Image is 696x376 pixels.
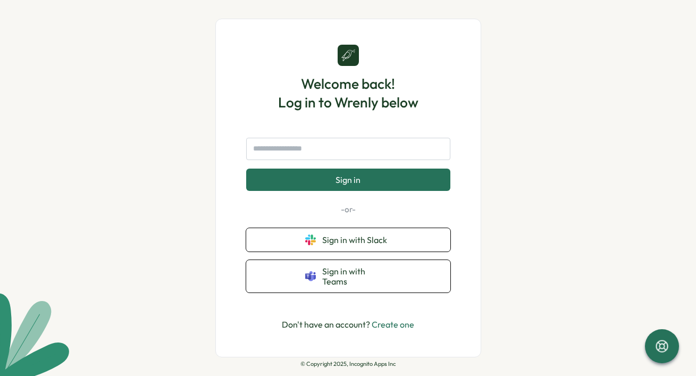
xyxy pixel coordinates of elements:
span: Sign in [336,175,360,185]
a: Create one [372,319,414,330]
button: Sign in with Teams [246,260,450,293]
span: Sign in with Slack [322,235,391,245]
button: Sign in [246,169,450,191]
p: © Copyright 2025, Incognito Apps Inc [300,361,396,367]
h1: Welcome back! Log in to Wrenly below [278,74,418,112]
button: Sign in with Slack [246,228,450,252]
span: Sign in with Teams [322,266,391,286]
p: Don't have an account? [282,318,414,331]
p: -or- [246,204,450,215]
